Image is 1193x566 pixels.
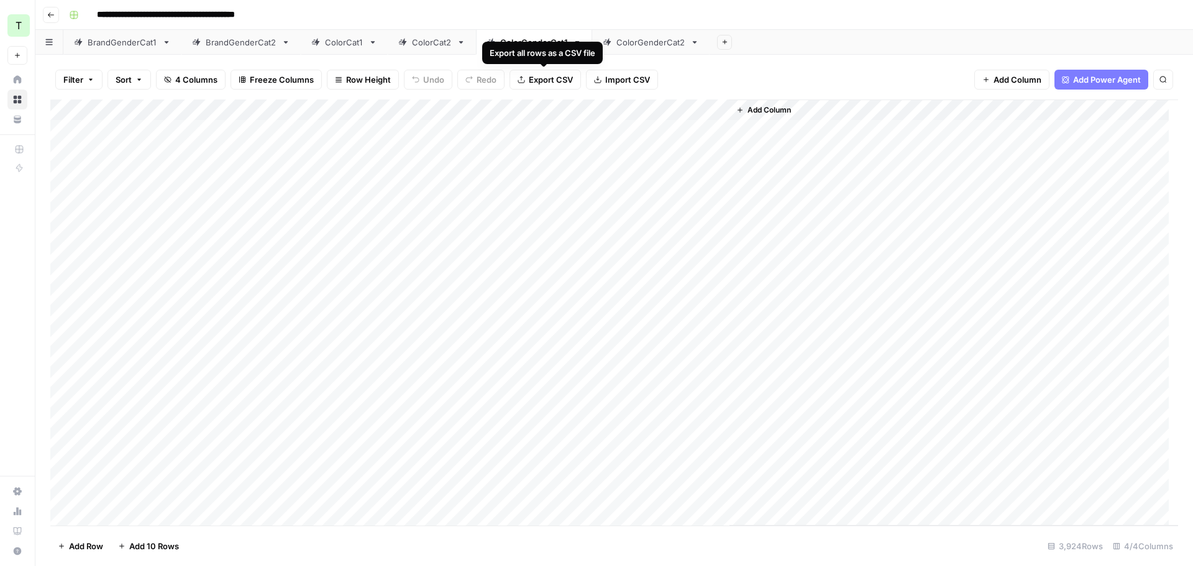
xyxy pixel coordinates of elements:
button: Add Column [974,70,1049,90]
a: BrandGenderCat2 [181,30,301,55]
a: ColorCat1 [301,30,388,55]
button: Add Power Agent [1054,70,1148,90]
button: Freeze Columns [231,70,322,90]
a: Browse [7,90,27,109]
button: Filter [55,70,103,90]
div: ColorCat2 [412,36,452,49]
span: Freeze Columns [250,73,314,86]
button: Help + Support [7,541,27,561]
a: ColorGenderCat1 [476,30,592,55]
a: Your Data [7,109,27,129]
div: ColorCat1 [325,36,363,49]
button: Export CSV [510,70,581,90]
a: BrandGenderCat1 [63,30,181,55]
span: Add Row [69,540,103,552]
span: Row Height [346,73,391,86]
div: ColorGenderCat1 [500,36,568,49]
button: Add 10 Rows [111,536,186,556]
a: Learning Hub [7,521,27,541]
span: Add 10 Rows [129,540,179,552]
div: Export all rows as a CSV file [490,47,595,59]
div: 3,924 Rows [1043,536,1108,556]
button: 4 Columns [156,70,226,90]
div: BrandGenderCat2 [206,36,277,49]
button: Undo [404,70,452,90]
button: Redo [457,70,505,90]
a: ColorCat2 [388,30,476,55]
a: Usage [7,501,27,521]
span: Filter [63,73,83,86]
span: Add Column [994,73,1041,86]
span: Add Column [747,104,791,116]
a: Home [7,70,27,90]
span: 4 Columns [175,73,217,86]
button: Sort [107,70,151,90]
div: ColorGenderCat2 [616,36,685,49]
button: Row Height [327,70,399,90]
button: Add Row [50,536,111,556]
span: Import CSV [605,73,650,86]
span: Undo [423,73,444,86]
span: T [16,18,22,33]
a: ColorGenderCat2 [592,30,710,55]
div: BrandGenderCat1 [88,36,157,49]
span: Add Power Agent [1073,73,1141,86]
span: Sort [116,73,132,86]
button: Add Column [731,102,796,118]
span: Redo [477,73,496,86]
a: Settings [7,481,27,501]
div: 4/4 Columns [1108,536,1178,556]
button: Import CSV [586,70,658,90]
button: Workspace: TY SEO Team [7,10,27,41]
span: Export CSV [529,73,573,86]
